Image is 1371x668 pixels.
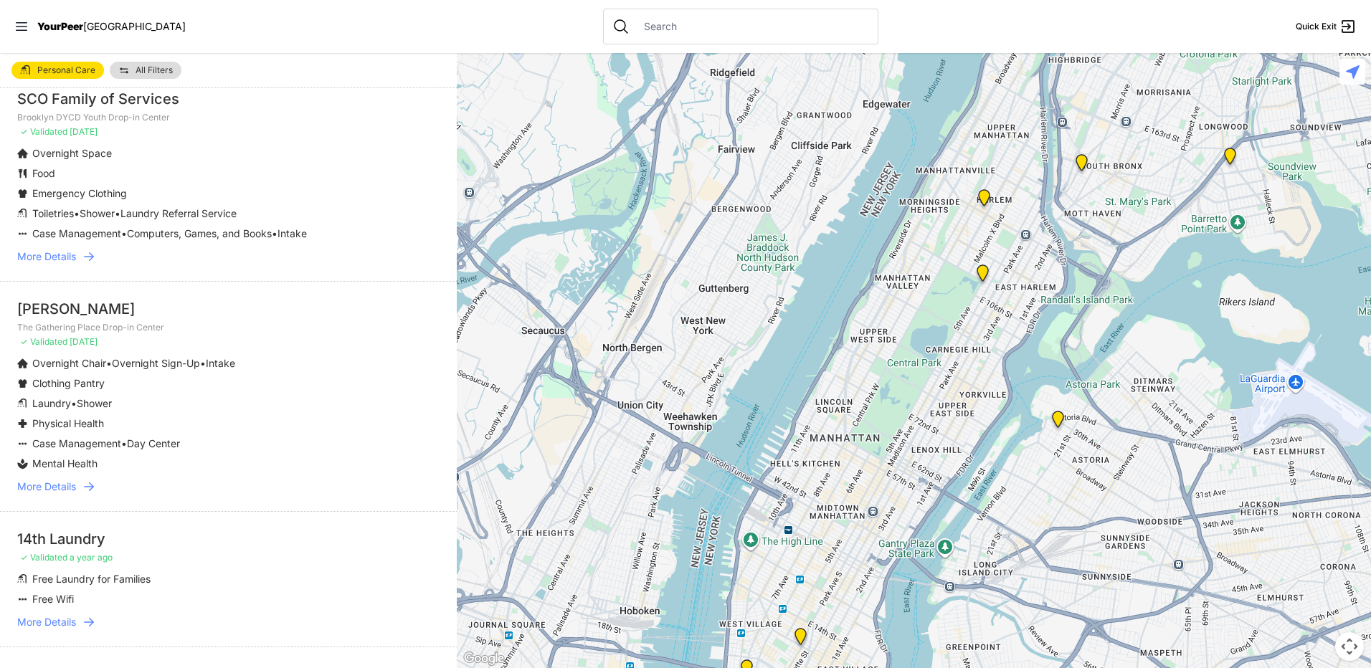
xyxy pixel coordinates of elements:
[635,19,869,34] input: Search
[1073,154,1091,177] div: Harm Reduction Center
[74,207,80,219] span: •
[32,377,105,389] span: Clothing Pantry
[32,573,151,585] span: Free Laundry for Families
[70,552,113,563] span: a year ago
[37,20,83,32] span: YourPeer
[32,357,106,369] span: Overnight Chair
[106,357,112,369] span: •
[17,249,440,264] a: More Details
[32,207,74,219] span: Toiletries
[127,227,272,239] span: Computers, Games, and Books
[272,227,277,239] span: •
[32,457,98,469] span: Mental Health
[83,20,186,32] span: [GEOGRAPHIC_DATA]
[121,227,127,239] span: •
[17,479,76,494] span: More Details
[460,649,508,668] img: Google
[32,227,121,239] span: Case Management
[17,479,440,494] a: More Details
[17,249,76,264] span: More Details
[17,89,440,109] div: SCO Family of Services
[17,615,76,629] span: More Details
[792,628,810,651] div: Harvey Milk High School
[32,417,104,429] span: Physical Health
[277,227,307,239] span: Intake
[975,189,993,212] div: Uptown/Harlem DYCD Youth Drop-in Center
[974,264,992,287] div: Manhattan
[17,112,440,123] p: Brooklyn DYCD Youth Drop-in Center
[37,22,186,31] a: YourPeer[GEOGRAPHIC_DATA]
[1296,18,1357,35] a: Quick Exit
[112,357,200,369] span: Overnight Sign-Up
[77,397,112,409] span: Shower
[32,187,127,199] span: Emergency Clothing
[32,593,74,605] span: Free Wifi
[20,336,67,347] span: ✓ Validated
[17,322,440,333] p: The Gathering Place Drop-in Center
[17,299,440,319] div: [PERSON_NAME]
[460,649,508,668] a: Open this area in Google Maps (opens a new window)
[32,437,121,449] span: Case Management
[20,126,67,137] span: ✓ Validated
[115,207,120,219] span: •
[80,207,115,219] span: Shower
[200,357,206,369] span: •
[1296,21,1337,32] span: Quick Exit
[1221,148,1239,171] div: Living Room 24-Hour Drop-In Center
[206,357,235,369] span: Intake
[127,437,180,449] span: Day Center
[32,147,112,159] span: Overnight Space
[32,397,71,409] span: Laundry
[11,62,104,79] a: Personal Care
[37,66,95,75] span: Personal Care
[20,552,67,563] span: ✓ Validated
[110,62,181,79] a: All Filters
[136,66,173,75] span: All Filters
[17,615,440,629] a: More Details
[70,336,98,347] span: [DATE]
[70,126,98,137] span: [DATE]
[17,529,440,549] div: 14th Laundry
[121,437,127,449] span: •
[120,207,237,219] span: Laundry Referral Service
[32,167,55,179] span: Food
[71,397,77,409] span: •
[1335,632,1364,661] button: Map camera controls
